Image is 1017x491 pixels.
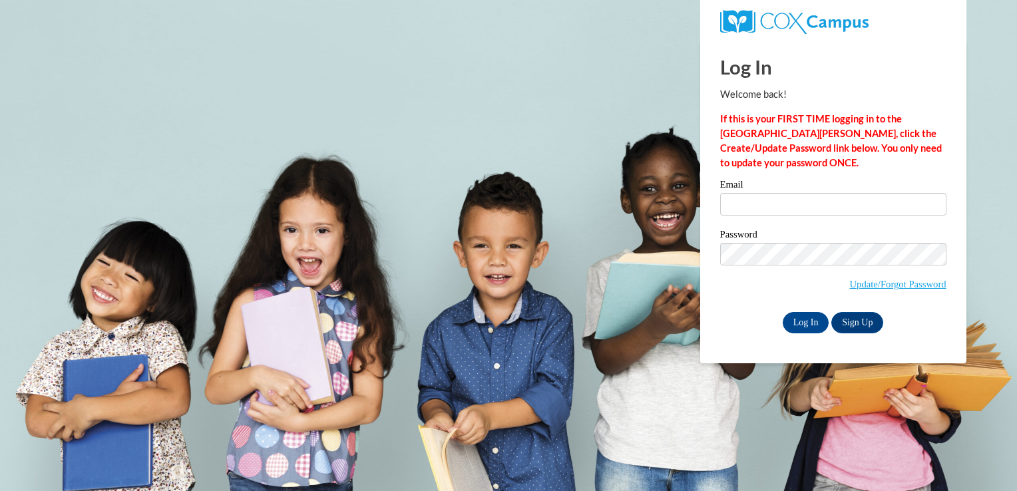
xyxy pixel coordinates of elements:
a: Update/Forgot Password [850,279,946,289]
a: Sign Up [831,312,883,333]
h1: Log In [720,53,946,81]
img: COX Campus [720,10,869,34]
label: Password [720,230,946,243]
strong: If this is your FIRST TIME logging in to the [GEOGRAPHIC_DATA][PERSON_NAME], click the Create/Upd... [720,113,942,168]
a: COX Campus [720,15,869,27]
p: Welcome back! [720,87,946,102]
label: Email [720,180,946,193]
input: Log In [783,312,829,333]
